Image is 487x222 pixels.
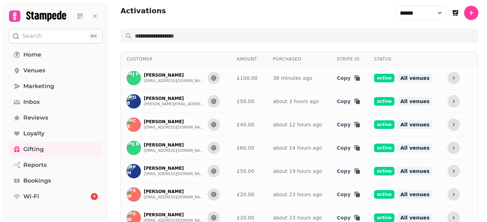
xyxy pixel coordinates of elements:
[273,192,322,197] a: about 23 hours ago
[273,145,322,151] a: about 14 hours ago
[337,98,361,105] button: Copy
[273,75,312,81] a: 36 minutes ago
[23,177,51,185] span: Bookings
[93,194,95,199] span: 4
[144,119,205,125] p: [PERSON_NAME]
[120,6,166,20] h2: Activations
[337,191,361,198] button: Copy
[144,101,205,107] button: [PERSON_NAME][EMAIL_ADDRESS][DOMAIN_NAME]
[144,125,205,130] button: [EMAIL_ADDRESS][DOMAIN_NAME]
[208,95,220,107] button: Send to
[23,129,44,138] span: Loyalty
[237,56,261,62] div: Amount
[23,114,48,122] span: Reviews
[208,142,220,154] button: Send to
[9,29,102,43] button: Search⌘K
[9,111,102,125] a: Reviews
[237,144,261,151] div: £60.00
[9,95,102,109] a: Inbox
[237,98,261,105] div: £50.00
[448,165,460,177] button: more
[208,188,220,201] button: Send to
[22,32,42,40] p: Search
[23,98,40,106] span: Inbox
[144,78,205,84] button: [EMAIL_ADDRESS][DOMAIN_NAME]
[337,168,361,175] button: Copy
[144,194,205,200] button: [EMAIL_ADDRESS][DOMAIN_NAME]
[448,95,460,107] button: more
[127,71,141,85] img: J P
[337,144,361,151] button: Copy
[144,165,205,171] p: [PERSON_NAME]
[237,191,261,198] div: £20.00
[144,72,205,78] p: [PERSON_NAME]
[127,188,141,201] img: S W
[374,120,394,129] span: active
[374,56,436,62] div: Status
[374,213,394,222] span: active
[237,121,261,128] div: £40.00
[208,165,220,177] button: Send to
[273,168,322,174] a: about 19 hours ago
[448,188,460,201] button: more
[374,167,394,175] span: active
[9,48,102,62] a: Home
[9,142,102,156] a: Gifting
[127,141,141,155] img: J B
[337,56,363,62] div: Stripe ID
[208,72,220,84] button: Send to
[448,142,460,154] button: more
[23,145,44,154] span: Gifting
[88,32,99,40] div: ⌘K
[23,82,54,91] span: Marketing
[397,144,432,152] span: All venues
[23,66,45,75] span: Venues
[374,144,394,152] span: active
[273,122,322,127] a: about 12 hours ago
[397,190,432,199] span: All venues
[237,74,261,82] div: £100.00
[397,167,432,175] span: All venues
[9,189,102,204] a: Wi-Fi4
[273,98,319,104] a: about 3 hours ago
[144,148,205,154] button: [EMAIL_ADDRESS][DOMAIN_NAME]
[23,192,39,201] span: Wi-Fi
[237,168,261,175] div: £50.00
[397,74,432,82] span: All venues
[237,214,261,221] div: £20.00
[23,161,47,169] span: Reports
[23,50,41,59] span: Home
[9,174,102,188] a: Bookings
[144,212,205,218] p: [PERSON_NAME]
[448,119,460,131] button: more
[448,72,460,84] button: more
[127,164,141,178] img: P M
[9,158,102,172] a: Reports
[127,95,141,108] img: D B
[144,142,205,148] p: [PERSON_NAME]
[127,56,225,62] div: Customer
[127,118,141,131] img: C B
[273,56,325,62] div: Purchased
[144,189,205,194] p: [PERSON_NAME]
[144,96,205,101] p: [PERSON_NAME]
[9,79,102,93] a: Marketing
[337,121,361,128] button: Copy
[374,74,394,82] span: active
[337,214,361,221] button: Copy
[374,97,394,106] span: active
[337,74,361,82] button: Copy
[374,190,394,199] span: active
[9,126,102,141] a: Loyalty
[208,119,220,131] button: Send to
[397,97,432,106] span: All venues
[273,215,322,221] a: about 23 hours ago
[397,213,432,222] span: All venues
[144,171,205,177] button: [EMAIL_ADDRESS][DOMAIN_NAME]
[9,63,102,78] a: Venues
[397,120,432,129] span: All venues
